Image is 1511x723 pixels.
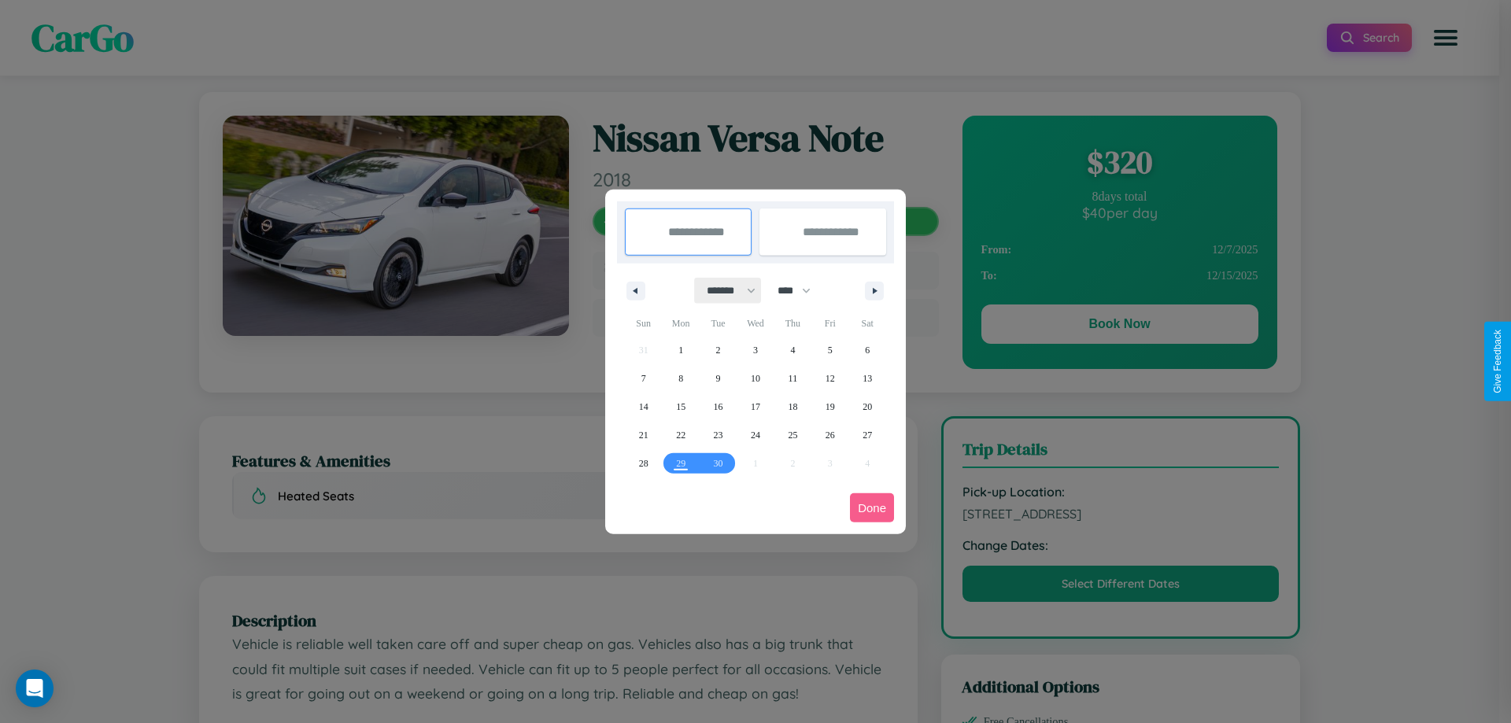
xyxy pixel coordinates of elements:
[700,449,737,478] button: 30
[700,421,737,449] button: 23
[662,311,699,336] span: Mon
[641,364,646,393] span: 7
[625,393,662,421] button: 14
[774,311,811,336] span: Thu
[676,421,685,449] span: 22
[849,421,886,449] button: 27
[676,449,685,478] span: 29
[826,364,835,393] span: 12
[737,336,774,364] button: 3
[676,393,685,421] span: 15
[774,421,811,449] button: 25
[662,393,699,421] button: 15
[662,421,699,449] button: 22
[849,311,886,336] span: Sat
[811,393,848,421] button: 19
[714,421,723,449] span: 23
[714,449,723,478] span: 30
[774,393,811,421] button: 18
[678,364,683,393] span: 8
[639,449,648,478] span: 28
[1492,330,1503,393] div: Give Feedback
[625,311,662,336] span: Sun
[774,364,811,393] button: 11
[811,364,848,393] button: 12
[714,393,723,421] span: 16
[700,393,737,421] button: 16
[639,421,648,449] span: 21
[662,449,699,478] button: 29
[774,336,811,364] button: 4
[826,393,835,421] span: 19
[865,336,870,364] span: 6
[751,393,760,421] span: 17
[863,393,872,421] span: 20
[716,336,721,364] span: 2
[789,364,798,393] span: 11
[662,336,699,364] button: 1
[678,336,683,364] span: 1
[737,364,774,393] button: 10
[16,670,54,707] div: Open Intercom Messenger
[826,421,835,449] span: 26
[788,393,797,421] span: 18
[625,449,662,478] button: 28
[828,336,833,364] span: 5
[700,364,737,393] button: 9
[849,393,886,421] button: 20
[716,364,721,393] span: 9
[700,336,737,364] button: 2
[811,336,848,364] button: 5
[788,421,797,449] span: 25
[662,364,699,393] button: 8
[700,311,737,336] span: Tue
[639,393,648,421] span: 14
[850,493,894,522] button: Done
[625,364,662,393] button: 7
[790,336,795,364] span: 4
[811,311,848,336] span: Fri
[737,421,774,449] button: 24
[849,336,886,364] button: 6
[751,421,760,449] span: 24
[811,421,848,449] button: 26
[751,364,760,393] span: 10
[849,364,886,393] button: 13
[863,421,872,449] span: 27
[863,364,872,393] span: 13
[737,393,774,421] button: 17
[625,421,662,449] button: 21
[753,336,758,364] span: 3
[737,311,774,336] span: Wed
